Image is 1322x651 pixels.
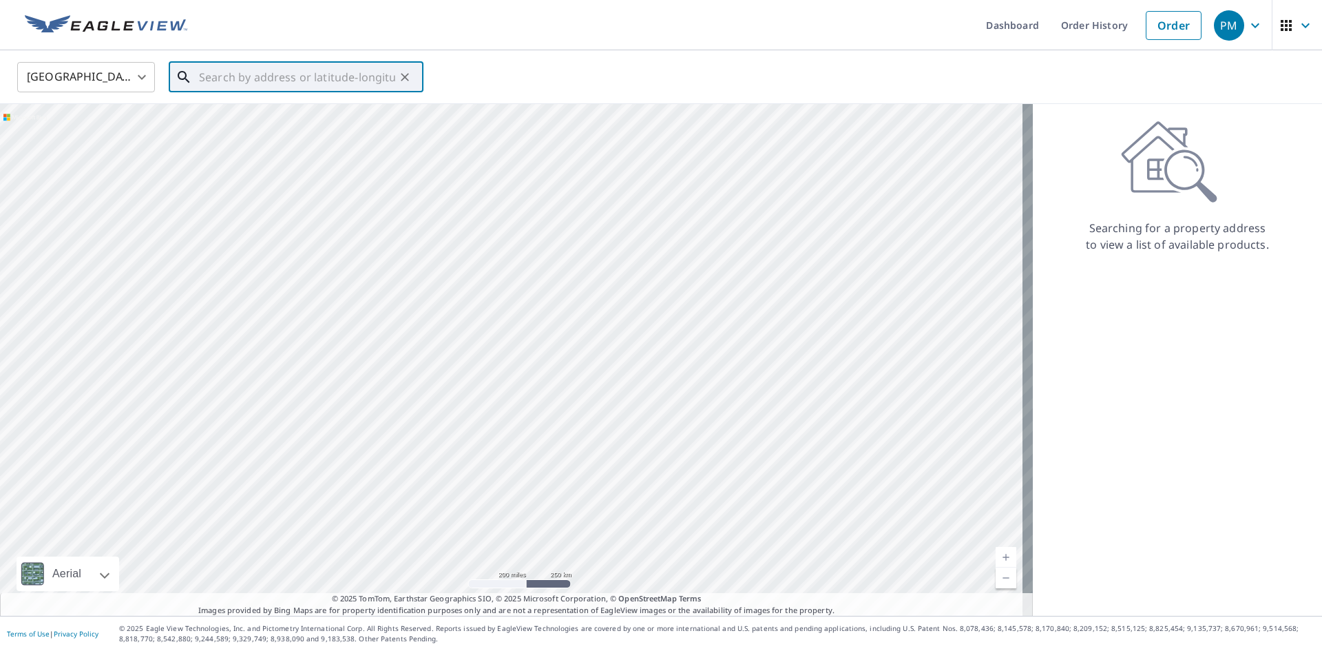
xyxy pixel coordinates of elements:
[679,593,702,603] a: Terms
[395,68,415,87] button: Clear
[119,623,1315,644] p: © 2025 Eagle View Technologies, Inc. and Pictometry International Corp. All Rights Reserved. Repo...
[48,557,85,591] div: Aerial
[199,58,395,96] input: Search by address or latitude-longitude
[1214,10,1244,41] div: PM
[996,547,1016,568] a: Current Level 5, Zoom In
[996,568,1016,588] a: Current Level 5, Zoom Out
[17,58,155,96] div: [GEOGRAPHIC_DATA]
[618,593,676,603] a: OpenStreetMap
[54,629,98,639] a: Privacy Policy
[332,593,702,605] span: © 2025 TomTom, Earthstar Geographics SIO, © 2025 Microsoft Corporation, ©
[1146,11,1202,40] a: Order
[17,557,119,591] div: Aerial
[25,15,187,36] img: EV Logo
[7,629,50,639] a: Terms of Use
[1085,220,1270,253] p: Searching for a property address to view a list of available products.
[7,630,98,638] p: |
